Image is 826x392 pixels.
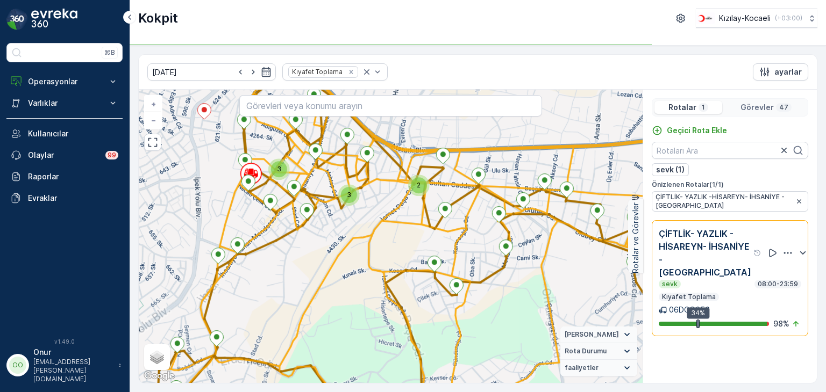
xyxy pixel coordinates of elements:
[145,345,169,369] a: Layers
[345,68,357,76] div: Remove Kıyafet Toplama
[560,360,637,376] summary: faaliyetler
[652,142,808,159] input: Rotaları Ara
[151,115,156,125] span: −
[696,9,817,28] button: Kızılay-Kocaeli(+03:00)
[630,202,641,273] p: Rotalar ve Görevler
[408,175,430,196] div: 2
[33,358,113,383] p: [EMAIL_ADDRESS][PERSON_NAME][DOMAIN_NAME]
[6,347,123,383] button: OOOnur[EMAIL_ADDRESS][PERSON_NAME][DOMAIN_NAME]
[417,181,421,189] span: 2
[661,293,717,301] p: Kıyafet Toplama
[565,364,599,372] span: faaliyetler
[6,187,123,209] a: Evraklar
[659,227,751,279] p: ÇİFTLİK- YAZLIK -HİSAREYN- İHSANİYE -[GEOGRAPHIC_DATA]
[774,67,802,77] p: ayarlar
[560,343,637,360] summary: Rota Durumu
[719,13,771,24] p: Kızılay-Kocaeli
[565,347,607,355] span: Rota Durumu
[652,180,808,189] p: Önizlenen Rotalar ( 1 / 1 )
[239,95,542,117] input: Görevleri veya konumu arayın
[565,330,619,339] span: [PERSON_NAME]
[6,92,123,114] button: Varlıklar
[661,280,679,288] p: sevk
[656,193,793,210] span: ÇİFTLİK- YAZLIK -HİSAREYN- İHSANİYE -[GEOGRAPHIC_DATA]
[151,99,156,108] span: +
[778,103,789,112] p: 47
[141,369,177,383] a: Bu bölgeyi Google Haritalar'da açın (yeni pencerede açılır)
[696,12,715,24] img: k%C4%B1z%C4%B1lay_0jL9uU1.png
[28,76,101,87] p: Operasyonlar
[31,9,77,30] img: logo_dark-DEwI_e13.png
[560,326,637,343] summary: [PERSON_NAME]
[6,123,123,144] a: Kullanıcılar
[757,280,799,288] p: 08:00-23:59
[141,369,177,383] img: Google
[753,249,762,257] div: Yardım Araç İkonu
[6,144,123,166] a: Olaylar99
[701,103,706,112] p: 1
[28,150,99,161] p: Olaylar
[138,10,178,27] p: Kokpit
[656,164,685,175] p: sevk (1)
[33,347,113,358] p: Onur
[6,338,123,345] span: v 1.49.0
[147,63,276,81] input: dd/mm/yyyy
[28,171,118,182] p: Raporlar
[652,163,689,176] button: sevk (1)
[145,112,161,128] a: Uzaklaştır
[289,67,344,77] div: Kıyafet Toplama
[268,158,290,180] div: 3
[6,9,28,30] img: logo
[28,193,118,204] p: Evraklar
[347,191,351,199] span: 3
[9,357,26,374] div: OO
[338,184,360,206] div: 3
[669,304,710,315] p: 06DCG656
[652,125,727,136] a: Geçici Rota Ekle
[740,102,774,113] p: Görevler
[28,128,118,139] p: Kullanıcılar
[667,125,727,136] p: Geçici Rota Ekle
[687,307,709,319] div: 34%
[145,96,161,112] a: Yakınlaştır
[773,318,789,329] p: 98 %
[6,71,123,92] button: Operasyonlar
[277,165,281,173] span: 3
[775,14,802,23] p: ( +03:00 )
[28,98,101,108] p: Varlıklar
[6,166,123,187] a: Raporlar
[668,102,696,113] p: Rotalar
[753,63,808,81] button: ayarlar
[104,48,115,57] p: ⌘B
[108,151,116,159] p: 99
